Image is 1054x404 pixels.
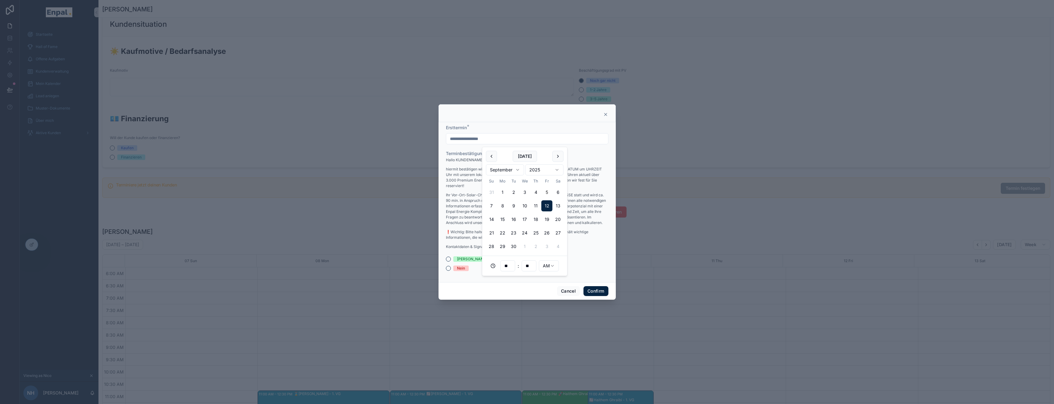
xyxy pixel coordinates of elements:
[497,200,508,211] button: Monday, September 8th, 2025
[486,178,563,252] table: September 2025
[552,178,563,184] th: Saturday
[519,227,530,238] button: Wednesday, September 24th, 2025
[519,200,530,211] button: Wednesday, September 10th, 2025
[557,286,580,296] button: Cancel
[541,187,552,198] button: Today, Friday, September 5th, 2025
[508,187,519,198] button: Tuesday, September 2nd, 2025
[541,241,552,252] button: Friday, October 3rd, 2025
[486,241,497,252] button: Sunday, September 28th, 2025
[519,214,530,225] button: Wednesday, September 17th, 2025
[446,166,608,189] p: hiermit bestätigen wir Ihnen Ihren persönlichen Beratungstermin am DATUM um UHRZEIT Uhr mit unser...
[552,241,563,252] button: Saturday, October 4th, 2025
[457,266,465,271] div: Nein
[486,227,497,238] button: Sunday, September 21st, 2025
[446,229,608,240] p: ❗Wichtig: Bitte halten Sie die letzte Stromrechnung bereit. Diese enthält wichtige Informationen,...
[497,241,508,252] button: Monday, September 29th, 2025
[519,241,530,252] button: Wednesday, October 1st, 2025
[457,256,487,262] div: [PERSON_NAME]
[446,151,532,156] span: Terminbestätigung per E-Mail versenden?
[530,200,541,211] button: Thursday, September 11th, 2025
[446,192,608,226] p: Ihr Vor-Ort-Solar-Check: Der Termin findet bei Ihnen zu Hause ADRESSE statt und wird ca. 90 min. ...
[519,178,530,184] th: Wednesday
[541,227,552,238] button: Friday, September 26th, 2025
[541,214,552,225] button: Friday, September 19th, 2025
[552,200,563,211] button: Saturday, September 13th, 2025
[446,244,608,250] p: Kontaktdaten & Signatur
[530,241,541,252] button: Thursday, October 2nd, 2025
[446,157,608,163] p: Hallo KUNDENNAME,
[513,151,537,162] button: [DATE]
[508,200,519,211] button: Tuesday, September 9th, 2025
[541,178,552,184] th: Friday
[552,227,563,238] button: Saturday, September 27th, 2025
[497,187,508,198] button: Monday, September 1st, 2025
[508,178,519,184] th: Tuesday
[530,178,541,184] th: Thursday
[508,227,519,238] button: Tuesday, September 23rd, 2025
[552,187,563,198] button: Saturday, September 6th, 2025
[497,227,508,238] button: Monday, September 22nd, 2025
[530,214,541,225] button: Thursday, September 18th, 2025
[541,200,552,211] button: Friday, September 12th, 2025, selected
[508,241,519,252] button: Tuesday, September 30th, 2025
[583,286,608,296] button: Confirm
[486,260,563,272] div: :
[497,178,508,184] th: Monday
[486,187,497,198] button: Sunday, August 31st, 2025
[497,214,508,225] button: Monday, September 15th, 2025
[486,200,497,211] button: Sunday, September 7th, 2025
[486,214,497,225] button: Sunday, September 14th, 2025
[508,214,519,225] button: Tuesday, September 16th, 2025
[486,178,497,184] th: Sunday
[530,227,541,238] button: Thursday, September 25th, 2025
[446,125,467,130] span: Ersttermin
[552,214,563,225] button: Saturday, September 20th, 2025
[519,187,530,198] button: Wednesday, September 3rd, 2025
[530,187,541,198] button: Thursday, September 4th, 2025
